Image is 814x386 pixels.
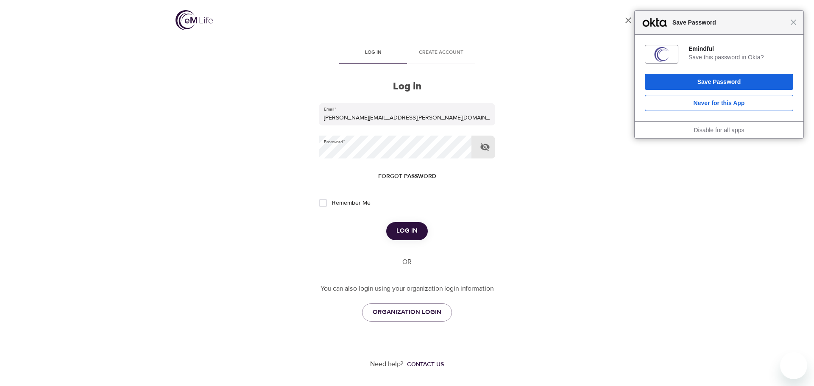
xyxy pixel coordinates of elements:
[645,95,793,111] button: Never for this App
[176,10,213,30] img: logo
[694,127,744,133] a: Disable for all apps
[645,74,793,90] button: Save Password
[689,45,793,53] div: Emindful
[404,360,444,369] a: Contact us
[412,48,470,57] span: Create account
[319,284,495,294] p: You can also login using your organization login information
[386,222,428,240] button: Log in
[790,19,797,25] span: Close
[378,171,436,182] span: Forgot password
[344,48,402,57] span: Log in
[319,81,495,93] h2: Log in
[396,225,418,236] span: Log in
[618,10,638,31] a: close
[689,53,793,61] div: Save this password in Okta?
[668,17,790,28] span: Save Password
[375,169,440,184] button: Forgot password
[780,352,807,379] iframe: Button to launch messaging window
[319,43,495,64] div: disabled tabs example
[332,199,371,208] span: Remember Me
[370,359,404,369] p: Need help?
[399,257,415,267] div: OR
[407,360,444,369] div: Contact us
[373,307,441,318] span: ORGANIZATION LOGIN
[654,47,669,62] img: 363KKsAAAAGSURBVAMArO3OwjD213wAAAAASUVORK5CYII=
[362,303,452,321] a: ORGANIZATION LOGIN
